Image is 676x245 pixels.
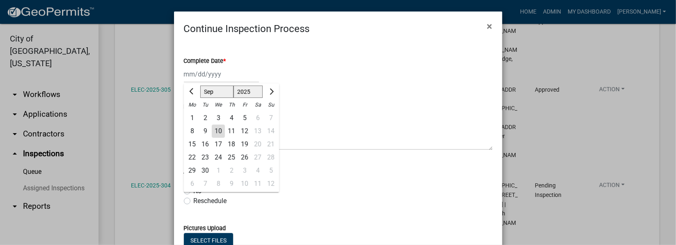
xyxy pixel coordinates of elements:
div: 11 [225,125,238,138]
div: Monday, September 1, 2025 [186,111,199,125]
div: 3 [212,111,225,125]
div: Sa [251,98,264,111]
div: Friday, October 10, 2025 [238,177,251,190]
div: Thursday, September 18, 2025 [225,138,238,151]
div: Monday, September 29, 2025 [186,164,199,177]
div: 9 [199,125,212,138]
button: Close [481,15,499,38]
div: Wednesday, September 10, 2025 [212,125,225,138]
div: 10 [212,125,225,138]
div: Thursday, September 25, 2025 [225,151,238,164]
div: Su [264,98,277,111]
div: Thursday, October 9, 2025 [225,177,238,190]
button: Next month [266,85,275,98]
div: 22 [186,151,199,164]
div: 18 [225,138,238,151]
div: Monday, October 6, 2025 [186,177,199,190]
div: Friday, September 19, 2025 [238,138,251,151]
div: 7 [199,177,212,190]
div: Tuesday, September 30, 2025 [199,164,212,177]
div: Tuesday, October 7, 2025 [199,177,212,190]
div: 19 [238,138,251,151]
div: 2 [199,111,212,125]
select: Select year [233,86,263,98]
div: 12 [238,125,251,138]
div: 8 [212,177,225,190]
div: Thursday, September 4, 2025 [225,111,238,125]
label: Reschedule [194,196,227,206]
div: Friday, October 3, 2025 [238,164,251,177]
div: Monday, September 8, 2025 [186,125,199,138]
div: Friday, September 12, 2025 [238,125,251,138]
div: 3 [238,164,251,177]
div: 1 [186,111,199,125]
div: 23 [199,151,212,164]
select: Select month [200,86,234,98]
span: × [487,21,493,32]
div: 24 [212,151,225,164]
div: Tuesday, September 23, 2025 [199,151,212,164]
div: 15 [186,138,199,151]
div: Wednesday, October 8, 2025 [212,177,225,190]
div: Th [225,98,238,111]
label: Complete Date [184,58,226,64]
div: Thursday, October 2, 2025 [225,164,238,177]
div: Friday, September 5, 2025 [238,111,251,125]
div: Tu [199,98,212,111]
div: 9 [225,177,238,190]
div: Monday, September 22, 2025 [186,151,199,164]
div: Wednesday, October 1, 2025 [212,164,225,177]
button: Previous month [187,85,197,98]
div: 25 [225,151,238,164]
div: 1 [212,164,225,177]
div: Mo [186,98,199,111]
div: 4 [225,111,238,125]
div: 17 [212,138,225,151]
div: We [212,98,225,111]
h4: Continue Inspection Process [184,21,310,36]
div: Fr [238,98,251,111]
div: 8 [186,125,199,138]
div: Wednesday, September 24, 2025 [212,151,225,164]
div: Monday, September 15, 2025 [186,138,199,151]
input: mm/dd/yyyy [184,66,259,83]
label: Pictures Upload [184,226,226,231]
div: Wednesday, September 17, 2025 [212,138,225,151]
div: Tuesday, September 9, 2025 [199,125,212,138]
div: 6 [186,177,199,190]
div: 10 [238,177,251,190]
div: 16 [199,138,212,151]
div: Tuesday, September 2, 2025 [199,111,212,125]
div: 26 [238,151,251,164]
div: 29 [186,164,199,177]
div: Tuesday, September 16, 2025 [199,138,212,151]
div: Wednesday, September 3, 2025 [212,111,225,125]
div: Thursday, September 11, 2025 [225,125,238,138]
div: 30 [199,164,212,177]
div: 2 [225,164,238,177]
div: 5 [238,111,251,125]
div: Friday, September 26, 2025 [238,151,251,164]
